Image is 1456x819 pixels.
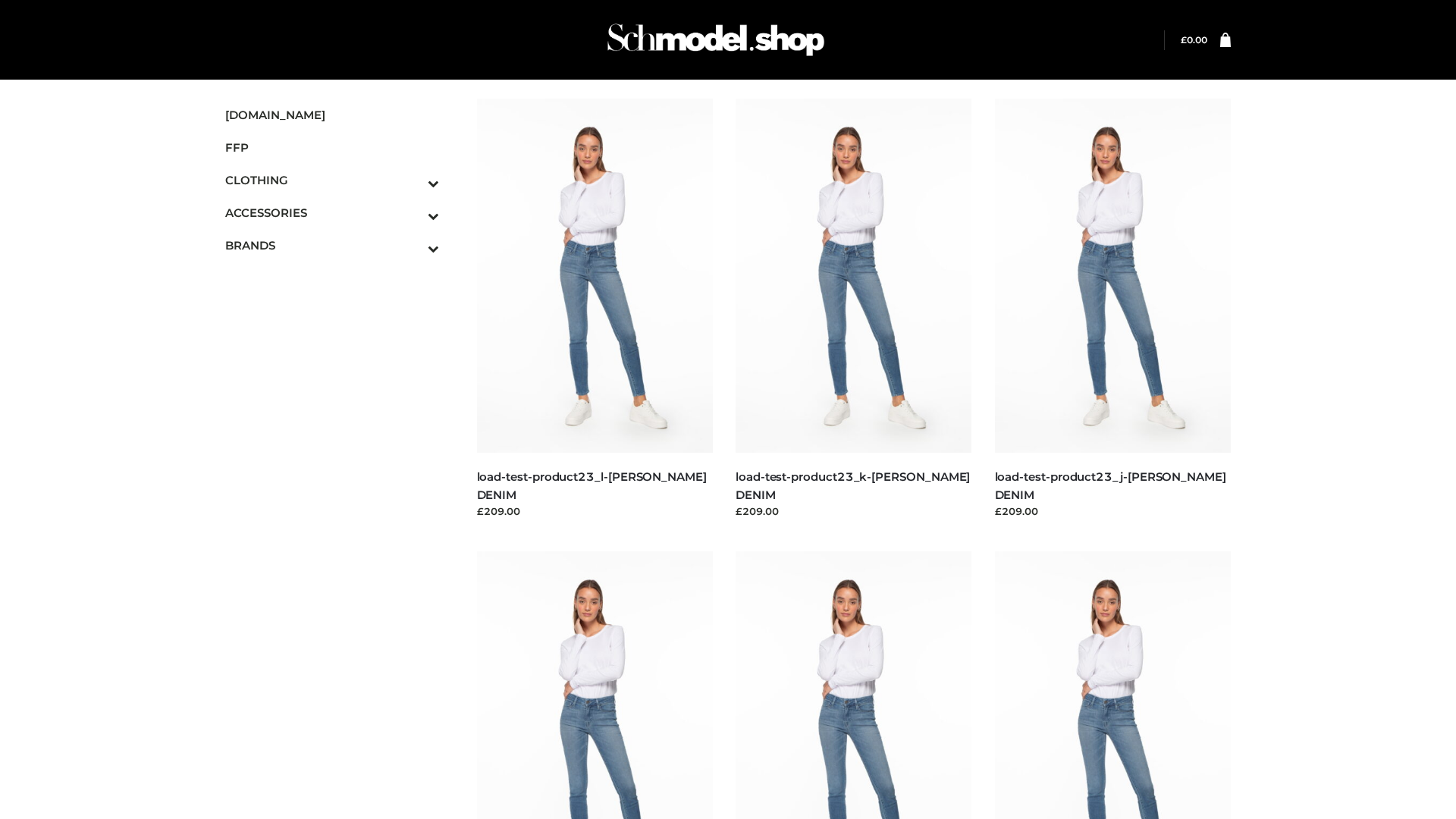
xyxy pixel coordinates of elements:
div: £209.00 [477,504,714,519]
img: Schmodel Admin 964 [602,10,830,70]
span: FFP [225,139,439,156]
a: £0.00 [1181,34,1207,45]
a: [DOMAIN_NAME] [225,99,439,131]
span: ACCESSORIES [225,204,439,221]
a: CLOTHINGToggle Submenu [225,164,439,196]
a: FFP [225,131,439,164]
span: BRANDS [225,237,439,254]
a: BRANDSToggle Submenu [225,229,439,262]
button: Toggle Submenu [386,164,439,196]
div: £209.00 [736,504,972,519]
span: CLOTHING [225,171,439,189]
button: Toggle Submenu [386,229,439,262]
a: ACCESSORIESToggle Submenu [225,196,439,229]
a: load-test-product23_j-[PERSON_NAME] DENIM [995,469,1226,501]
button: Toggle Submenu [386,196,439,229]
bdi: 0.00 [1181,34,1207,45]
a: load-test-product23_l-[PERSON_NAME] DENIM [477,469,707,501]
div: £209.00 [995,504,1232,519]
span: [DOMAIN_NAME] [225,106,439,124]
span: £ [1181,34,1187,45]
a: load-test-product23_k-[PERSON_NAME] DENIM [736,469,970,501]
